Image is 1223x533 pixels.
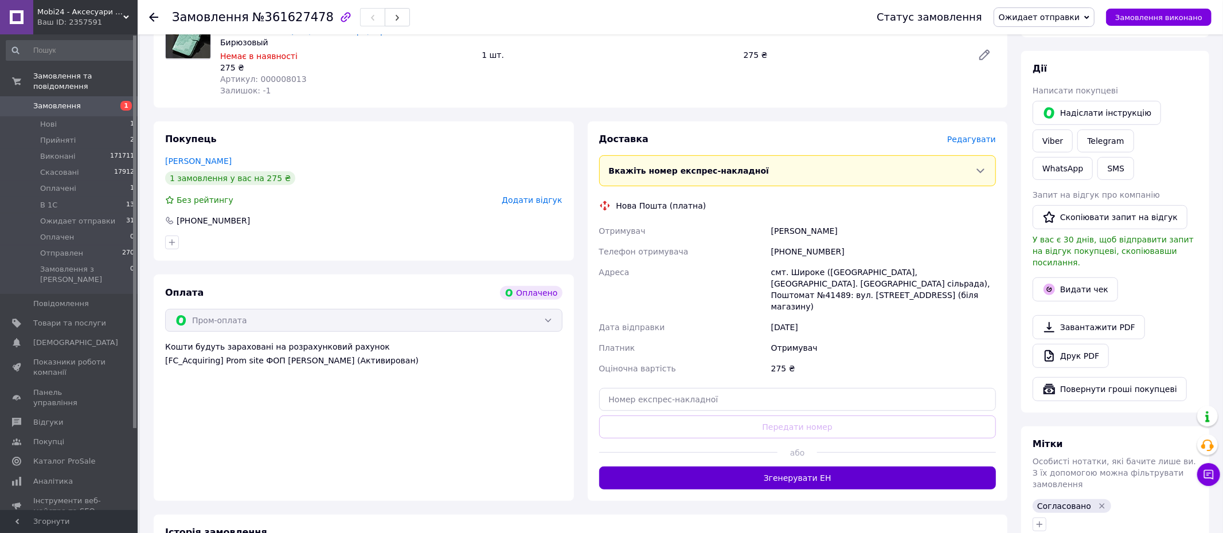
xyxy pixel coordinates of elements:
div: 1 шт. [477,47,739,63]
span: Платник [599,343,635,352]
span: Телефон отримувача [599,247,689,256]
button: Надіслати інструкцію [1033,101,1161,125]
button: Видати чек [1033,277,1118,301]
span: Дії [1033,63,1047,74]
div: [DATE] [769,317,998,338]
div: Нова Пошта (платна) [614,200,709,211]
span: В 1С [40,200,57,210]
span: 1 [120,101,132,111]
a: Viber [1033,130,1073,152]
span: Замовлення виконано [1115,13,1202,22]
span: Доставка [599,134,649,144]
span: Нові [40,119,57,130]
span: Відгуки [33,417,63,428]
div: Ваш ID: 2357591 [37,17,138,28]
div: [PHONE_NUMBER] [175,215,251,226]
button: Замовлення виконано [1106,9,1212,26]
a: [PERSON_NAME] [165,156,232,166]
span: Замовлення [172,10,249,24]
input: Пошук [6,40,135,61]
div: 275 ₴ [739,47,968,63]
span: Запит на відгук про компанію [1033,190,1160,199]
button: Згенерувати ЕН [599,467,997,489]
span: Виконані [40,151,76,162]
div: 275 ₴ [769,358,998,379]
span: Товари та послуги [33,318,106,328]
span: Мітки [1033,438,1063,449]
input: Номер експрес-накладної [599,388,997,411]
div: Статус замовлення [877,11,982,23]
a: WhatsApp [1033,157,1093,180]
span: Покупець [165,134,217,144]
span: Написати покупцеві [1033,86,1118,95]
span: Вкажіть номер експрес-накладної [609,166,769,175]
span: Особисті нотатки, які бачите лише ви. З їх допомогою можна фільтрувати замовлення [1033,457,1196,489]
span: Оплачені [40,183,76,194]
span: Прийняті [40,135,76,146]
div: Повернутися назад [149,11,158,23]
span: Додати відгук [502,195,562,205]
button: Повернути гроші покупцеві [1033,377,1187,401]
div: Оплачено [500,286,562,300]
span: 2 [130,135,134,146]
span: Оплачен [40,232,74,242]
div: Кошти будуть зараховані на розрахунковий рахунок [165,341,562,366]
span: 1 [130,119,134,130]
span: У вас є 30 днів, щоб відправити запит на відгук покупцеві, скопіювавши посилання. [1033,235,1194,267]
span: Замовлення [33,101,81,111]
span: Без рейтингу [177,195,233,205]
div: 1 замовлення у вас на 275 ₴ [165,171,295,185]
span: 0 [130,264,134,285]
span: Інструменти веб-майстра та SEO [33,496,106,516]
span: №361627478 [252,10,334,24]
button: SMS [1097,157,1134,180]
span: 171711 [110,151,134,162]
span: Покупці [33,437,64,447]
button: Скопіювати запит на відгук [1033,205,1187,229]
span: Ожидает отправки [999,13,1080,22]
span: Залишок: -1 [220,86,271,95]
img: Шкіряний чохол-книжка Vintage для Xiaomi Redmi Note 14 Pro 4G з візитницею (Різні кольори) Бірюзовий [166,15,210,58]
span: Согласовано [1037,501,1091,511]
span: Немає в наявності [220,52,298,61]
button: Чат з покупцем [1197,463,1220,486]
span: 13 [126,200,134,210]
a: Завантажити PDF [1033,315,1145,339]
div: [FC_Acquiring] Prom site ФОП [PERSON_NAME] (Активирован) [165,355,562,366]
span: Дата відправки [599,323,665,332]
div: смт. Широке ([GEOGRAPHIC_DATA], [GEOGRAPHIC_DATA]. [GEOGRAPHIC_DATA] сільрада), Поштомат №41489: ... [769,262,998,317]
span: 1 [130,183,134,194]
span: Ожидает отправки [40,216,115,226]
span: Артикул: 000008013 [220,75,307,84]
div: [PHONE_NUMBER] [769,241,998,262]
span: Замовлення з [PERSON_NAME] [40,264,130,285]
span: Аналітика [33,476,73,487]
span: Редагувати [947,135,996,144]
span: Отправлен [40,248,83,258]
a: Telegram [1077,130,1134,152]
div: [PERSON_NAME] [769,221,998,241]
span: Каталог ProSale [33,456,95,467]
a: Редагувати [973,44,996,66]
span: Адреса [599,268,630,277]
span: або [777,447,817,458]
span: Оплата [165,287,204,298]
span: 0 [130,232,134,242]
span: Mobi24 - Аксесуари для смартфонів [37,7,123,17]
div: 275 ₴ [220,62,472,73]
svg: Видалити мітку [1097,501,1107,511]
span: Оціночна вартість [599,364,676,373]
span: 270 [122,248,134,258]
div: Бирюзовый [220,37,472,48]
span: Повідомлення [33,299,89,309]
span: Отримувач [599,226,646,236]
div: Отримувач [769,338,998,358]
span: Показники роботи компанії [33,357,106,378]
span: Панель управління [33,387,106,408]
span: Скасовані [40,167,79,178]
span: 17912 [114,167,134,178]
span: 31 [126,216,134,226]
span: [DEMOGRAPHIC_DATA] [33,338,118,348]
span: Замовлення та повідомлення [33,71,138,92]
a: Друк PDF [1033,344,1109,368]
